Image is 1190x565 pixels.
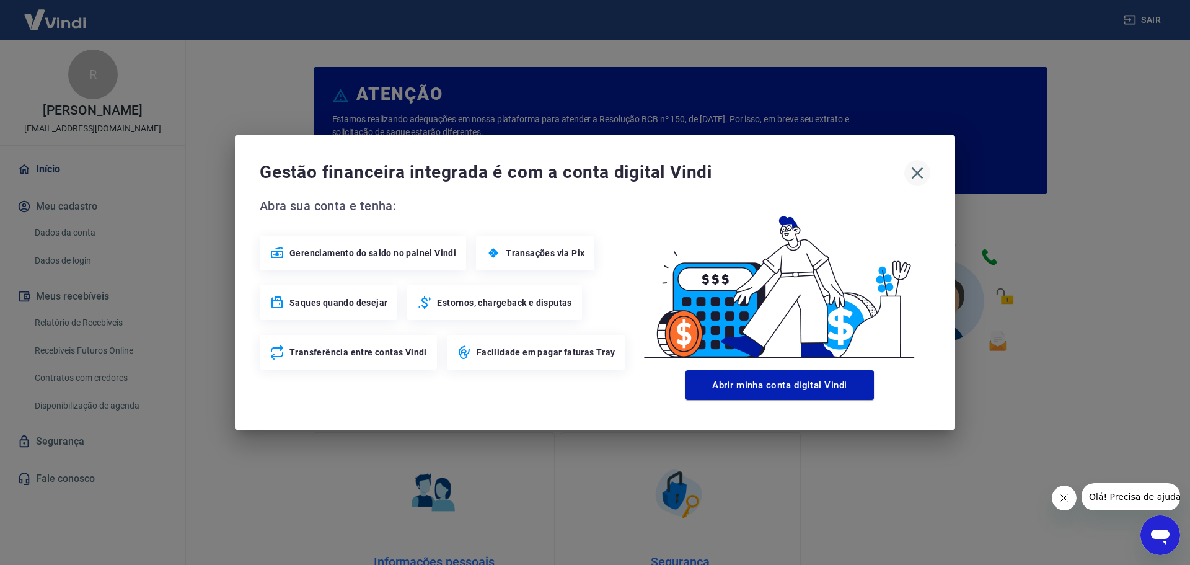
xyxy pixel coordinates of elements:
[1140,515,1180,555] iframe: Botão para abrir a janela de mensagens
[289,346,427,358] span: Transferência entre contas Vindi
[1052,486,1077,510] iframe: Fechar mensagem
[289,247,456,259] span: Gerenciamento do saldo no painel Vindi
[260,160,904,185] span: Gestão financeira integrada é com a conta digital Vindi
[260,196,629,216] span: Abra sua conta e tenha:
[477,346,615,358] span: Facilidade em pagar faturas Tray
[437,296,571,309] span: Estornos, chargeback e disputas
[7,9,104,19] span: Olá! Precisa de ajuda?
[506,247,584,259] span: Transações via Pix
[685,370,874,400] button: Abrir minha conta digital Vindi
[629,196,930,365] img: Good Billing
[1082,483,1180,510] iframe: Mensagem da empresa
[289,296,387,309] span: Saques quando desejar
